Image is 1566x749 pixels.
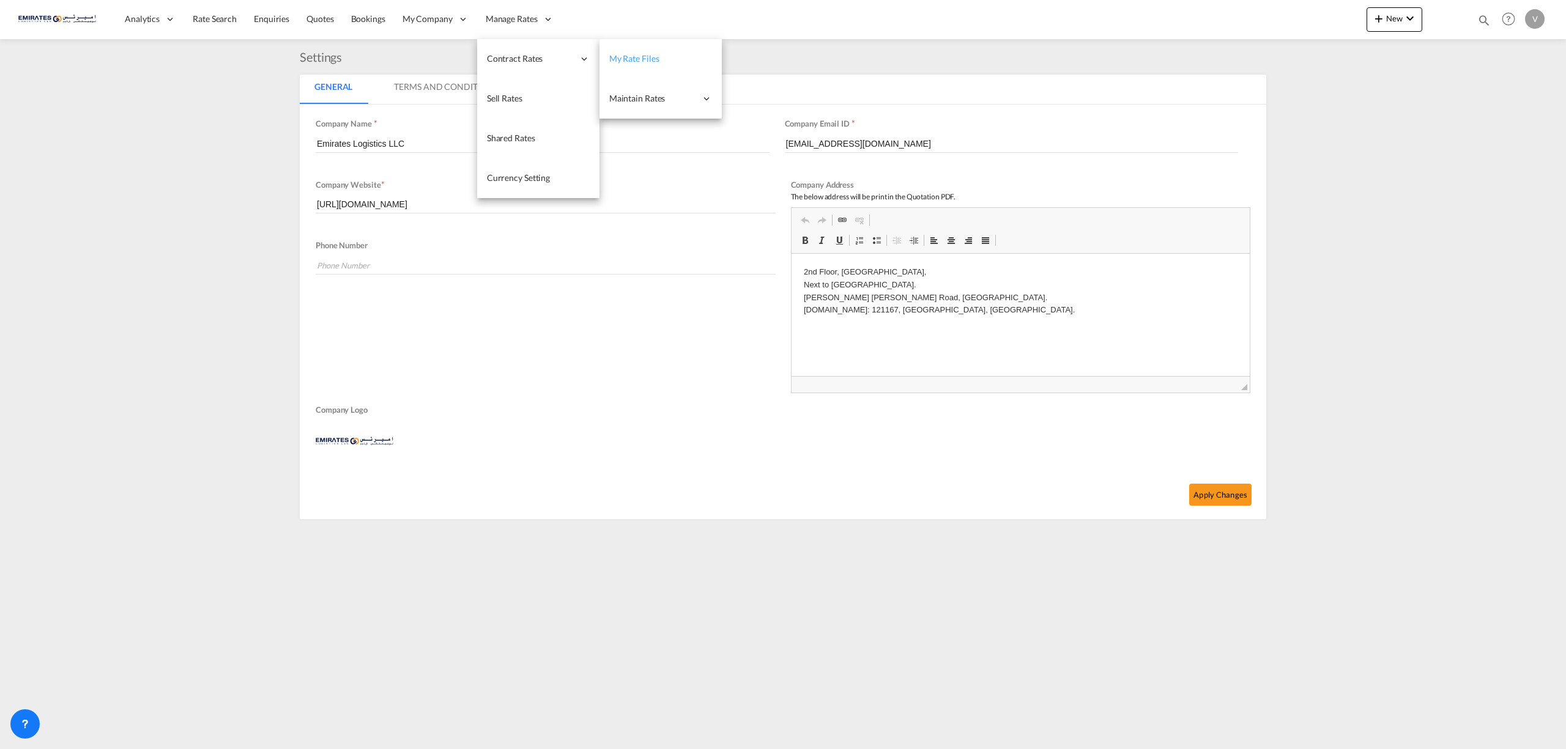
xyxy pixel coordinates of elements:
[851,212,868,228] a: Unlink
[851,232,868,248] a: Insert/Remove Numbered List
[791,180,855,190] span: Company Address
[977,232,994,248] a: Justify
[1371,13,1417,23] span: New
[316,195,776,213] input: Enter Company Website
[599,39,722,79] a: My Rate Files
[487,93,522,103] span: Sell Rates
[1477,13,1491,27] md-icon: icon-magnify
[477,39,599,79] div: Contract Rates
[1498,9,1525,31] div: Help
[785,119,850,128] span: Company Email ID
[1525,9,1545,29] div: V
[960,232,977,248] a: Align Right
[477,79,599,119] a: Sell Rates
[1477,13,1491,32] div: icon-magnify
[609,53,659,64] span: My Rate Files
[351,13,385,24] span: Bookings
[1403,11,1417,26] md-icon: icon-chevron-down
[300,75,367,104] md-tab-item: General
[796,212,814,228] a: Undo (Ctrl+Z)
[943,232,960,248] a: Center
[316,404,1244,418] span: Company Logo
[1498,9,1519,29] span: Help
[403,13,453,25] span: My Company
[487,53,574,65] span: Contract Rates
[831,232,848,248] a: Underline (Ctrl+U)
[477,158,599,198] a: Currency Setting
[785,135,1239,153] input: Enter Email ID
[792,254,1250,376] iframe: Editor, editor2
[316,240,368,250] span: Phone Number
[868,232,885,248] a: Insert/Remove Bulleted List
[300,75,669,104] md-pagination-wrapper: Use the left and right arrow keys to navigate between tabs
[316,135,770,153] input: Enter Company name
[379,75,512,104] md-tab-item: Terms And Conditions
[316,180,381,190] span: Company Website
[316,256,776,275] input: Phone Number
[1241,384,1247,390] span: Resize
[599,79,722,119] div: Maintain Rates
[1371,11,1386,26] md-icon: icon-plus 400-fg
[193,13,237,24] span: Rate Search
[487,133,535,143] span: Shared Rates
[888,232,905,248] a: Decrease Indent
[1189,484,1252,506] button: Apply Changes
[814,212,831,228] a: Redo (Ctrl+Y)
[306,13,333,24] span: Quotes
[300,48,348,65] div: Settings
[1367,7,1422,32] button: icon-plus 400-fgNewicon-chevron-down
[814,232,831,248] a: Italic (Ctrl+I)
[254,13,289,24] span: Enquiries
[316,119,372,128] span: Company Name
[926,232,943,248] a: Align Left
[125,13,160,25] span: Analytics
[18,6,101,33] img: c67187802a5a11ec94275b5db69a26e6.png
[905,232,922,248] a: Increase Indent
[486,13,538,25] span: Manage Rates
[834,212,851,228] a: Link (Ctrl+K)
[477,119,599,158] a: Shared Rates
[609,92,696,105] span: Maintain Rates
[796,232,814,248] a: Bold (Ctrl+B)
[487,172,550,183] span: Currency Setting
[791,192,956,201] span: The below address will be print in the Quotation PDF.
